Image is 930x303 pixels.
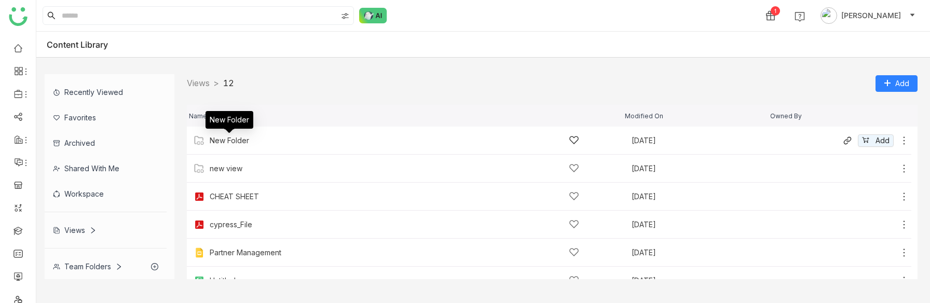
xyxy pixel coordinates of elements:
a: cypress_File [210,221,252,229]
div: Views [53,226,97,235]
div: [DATE] [632,249,765,256]
div: 1 [771,6,780,16]
img: Folder [194,135,204,146]
span: Add [895,78,909,89]
div: Content Library [47,39,124,50]
div: [DATE] [632,277,765,284]
div: New Folder [206,111,253,129]
span: Modified On [625,113,663,119]
a: new view [210,164,242,173]
span: Name [189,113,207,119]
a: New Folder [210,136,249,145]
button: Add [858,134,894,147]
div: Archived [45,130,167,156]
a: CHEAT SHEET [210,192,259,201]
img: pdf.svg [194,219,204,230]
img: pdf.svg [194,191,204,202]
img: search-type.svg [341,12,349,20]
div: Workspace [45,181,167,206]
img: paper.svg [194,276,204,286]
span: [PERSON_NAME] [841,10,901,21]
img: Folder [194,163,204,174]
button: [PERSON_NAME] [818,7,918,24]
div: [DATE] [632,137,765,144]
a: Views [187,78,210,88]
img: ask-buddy-normal.svg [359,8,387,23]
span: Add [876,135,890,146]
img: g-ppt.svg [194,247,204,258]
div: [DATE] [632,165,765,172]
span: Owned By [770,113,802,119]
div: Recently Viewed [45,79,167,105]
div: Favorites [45,105,167,130]
div: [DATE] [632,193,765,200]
a: Partner Management [210,249,281,257]
nz-breadcrumb-separator: > [214,78,219,88]
a: Untitled [210,277,236,285]
img: help.svg [795,11,805,22]
div: Team Folders [53,262,122,271]
button: Add [876,75,918,92]
span: 12 [223,78,234,88]
div: [DATE] [632,221,765,228]
img: avatar [820,7,837,24]
div: Shared with me [45,156,167,181]
img: logo [9,7,28,26]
